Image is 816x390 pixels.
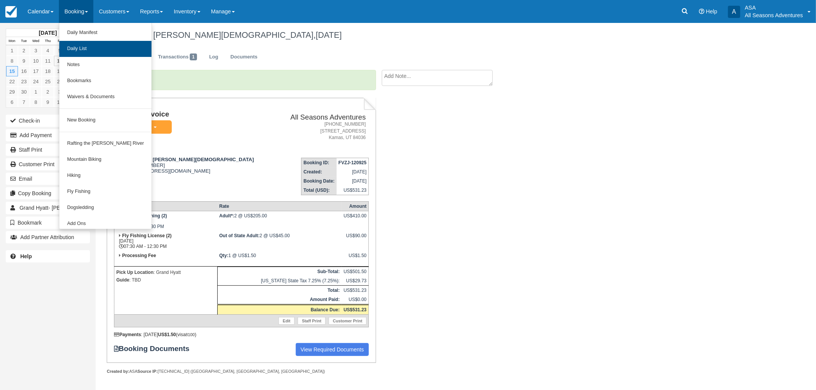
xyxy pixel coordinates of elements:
[217,201,342,211] th: Rate
[42,45,54,56] a: 4
[279,317,295,325] a: Edit
[116,270,153,275] strong: Pick Up Location
[59,73,151,89] a: Bookmarks
[42,56,54,66] a: 11
[342,295,369,305] td: US$0.00
[59,168,151,184] a: Hiking
[59,184,151,200] a: Fly Fishing
[6,158,90,170] a: Customer Print
[122,233,171,238] strong: Fly Fishing License (2)
[54,56,66,66] a: 12
[30,76,42,87] a: 24
[114,120,169,134] a: Pending
[6,217,90,229] button: Bookmark
[217,211,342,231] td: 2 @ US$205.00
[42,87,54,97] a: 2
[114,201,217,211] th: Item
[18,97,30,107] a: 7
[6,66,18,76] a: 15
[137,369,158,374] strong: Source IP:
[101,31,702,40] h1: Grand Hyatt - [PERSON_NAME][DEMOGRAPHIC_DATA],
[219,253,228,258] strong: Qty
[54,45,66,56] a: 5
[18,76,30,87] a: 23
[337,167,369,176] td: [DATE]
[301,186,337,195] th: Total (USD):
[344,213,366,225] div: US$410.00
[278,121,366,141] address: [PHONE_NUMBER] [STREET_ADDRESS] Kamas, UT 84036
[30,45,42,56] a: 3
[59,216,151,232] a: Add Ons
[114,345,197,353] strong: Booking Documents
[116,277,129,283] strong: Guide
[6,173,90,185] button: Email
[6,144,90,156] a: Staff Print
[6,115,90,127] button: Check-in
[54,37,66,45] th: Fri
[217,231,342,251] td: 2 @ US$45.00
[301,176,337,186] th: Booking Date:
[59,200,151,216] a: Dogsledding
[20,205,96,211] span: Grand Hyatt- [PERSON_NAME]
[278,113,366,121] h2: All Seasons Adventures
[342,267,369,276] td: US$501.50
[6,45,18,56] a: 1
[59,23,152,229] ul: Booking
[158,332,176,337] strong: US$1.50
[219,213,234,218] strong: Adult*
[30,56,42,66] a: 10
[59,89,151,105] a: Waivers & Documents
[342,285,369,295] td: US$531.23
[217,267,342,276] th: Sub-Total:
[20,253,32,259] b: Help
[5,6,17,18] img: checkfront-main-nav-mini-logo.png
[6,37,18,45] th: Mon
[6,97,18,107] a: 6
[122,253,156,258] strong: Processing Fee
[119,157,254,162] strong: Grand Hyatt - [PERSON_NAME][DEMOGRAPHIC_DATA]
[6,87,18,97] a: 29
[114,332,141,337] strong: Payments
[301,167,337,176] th: Created:
[30,37,42,45] th: Wed
[59,25,151,41] a: Daily Manifest
[344,253,366,264] div: US$1.50
[728,6,740,18] div: A
[6,202,90,214] a: Grand Hyatt- [PERSON_NAME]
[18,66,30,76] a: 16
[217,251,342,267] td: 1 @ US$1.50
[54,87,66,97] a: 3
[217,276,342,286] td: [US_STATE] State Tax 7.25% (7.25%):
[30,87,42,97] a: 1
[114,332,369,337] div: : [DATE] (visa )
[39,30,57,36] strong: [DATE]
[107,70,376,90] p: Updated!
[329,317,366,325] a: Customer Print
[296,343,369,356] a: View Required Documents
[116,269,215,276] p: : Grand Hyatt
[316,30,342,40] span: [DATE]
[42,97,54,107] a: 9
[59,112,151,128] a: New Booking
[706,8,717,15] span: Help
[6,187,90,199] button: Copy Booking
[337,186,369,195] td: US$531.23
[6,76,18,87] a: 22
[114,110,275,118] h1: Booking Invoice
[152,50,203,65] a: Transactions1
[18,45,30,56] a: 2
[6,250,90,262] a: Help
[114,211,217,231] td: [DATE] 07:30 AM - 12:30 PM
[219,233,260,238] strong: Out of State Adult
[225,50,263,65] a: Documents
[745,4,803,11] p: ASA
[6,231,90,243] button: Add Partner Attribution
[30,66,42,76] a: 17
[59,136,151,152] a: Rafting the [PERSON_NAME] River
[186,332,195,337] small: 8100
[190,53,197,60] span: 1
[114,157,275,174] div: [PHONE_NUMBER] [EMAIL_ADDRESS][DOMAIN_NAME]
[54,97,66,107] a: 10
[298,317,326,325] a: Staff Print
[42,66,54,76] a: 18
